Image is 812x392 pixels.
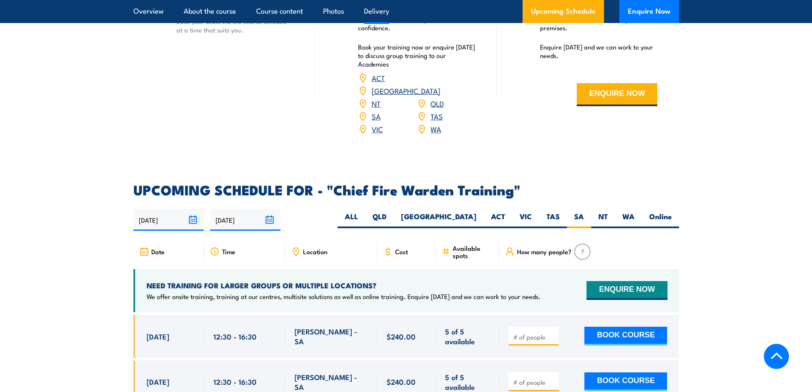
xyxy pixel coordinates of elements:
[372,73,385,83] a: ACT
[517,248,572,255] span: How many people?
[394,212,484,228] label: [GEOGRAPHIC_DATA]
[210,209,280,231] input: To date
[395,248,408,255] span: Cost
[431,111,443,121] a: TAS
[512,212,539,228] label: VIC
[372,98,381,108] a: NT
[642,212,679,228] label: Online
[133,209,204,231] input: From date
[214,331,257,341] span: 12:30 - 16:30
[372,124,383,134] a: VIC
[577,83,657,106] button: ENQUIRE NOW
[540,43,658,60] p: Enquire [DATE] and we can work to your needs.
[372,111,381,121] a: SA
[387,331,416,341] span: $240.00
[372,85,440,96] a: [GEOGRAPHIC_DATA]
[539,212,567,228] label: TAS
[615,212,642,228] label: WA
[295,326,368,346] span: [PERSON_NAME] - SA
[133,183,679,195] h2: UPCOMING SCHEDULE FOR - "Chief Fire Warden Training"
[358,43,476,68] p: Book your training now or enquire [DATE] to discuss group training to our Academies
[445,326,490,346] span: 5 of 5 available
[151,248,165,255] span: Date
[484,212,512,228] label: ACT
[513,378,556,386] input: # of people
[365,212,394,228] label: QLD
[147,281,540,290] h4: NEED TRAINING FOR LARGER GROUPS OR MULTIPLE LOCATIONS?
[295,372,368,392] span: [PERSON_NAME] - SA
[453,244,493,259] span: Available spots
[303,248,327,255] span: Location
[387,377,416,386] span: $240.00
[338,212,365,228] label: ALL
[587,281,667,300] button: ENQUIRE NOW
[513,333,556,341] input: # of people
[147,377,169,386] span: [DATE]
[584,372,667,391] button: BOOK COURSE
[431,98,444,108] a: QLD
[584,327,667,346] button: BOOK COURSE
[214,377,257,386] span: 12:30 - 16:30
[147,331,169,341] span: [DATE]
[222,248,235,255] span: Time
[591,212,615,228] label: NT
[431,124,441,134] a: WA
[567,212,591,228] label: SA
[176,17,294,34] p: Book your seats via the course schedule at a time that suits you.
[445,372,490,392] span: 5 of 5 available
[147,292,540,301] p: We offer onsite training, training at our centres, multisite solutions as well as online training...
